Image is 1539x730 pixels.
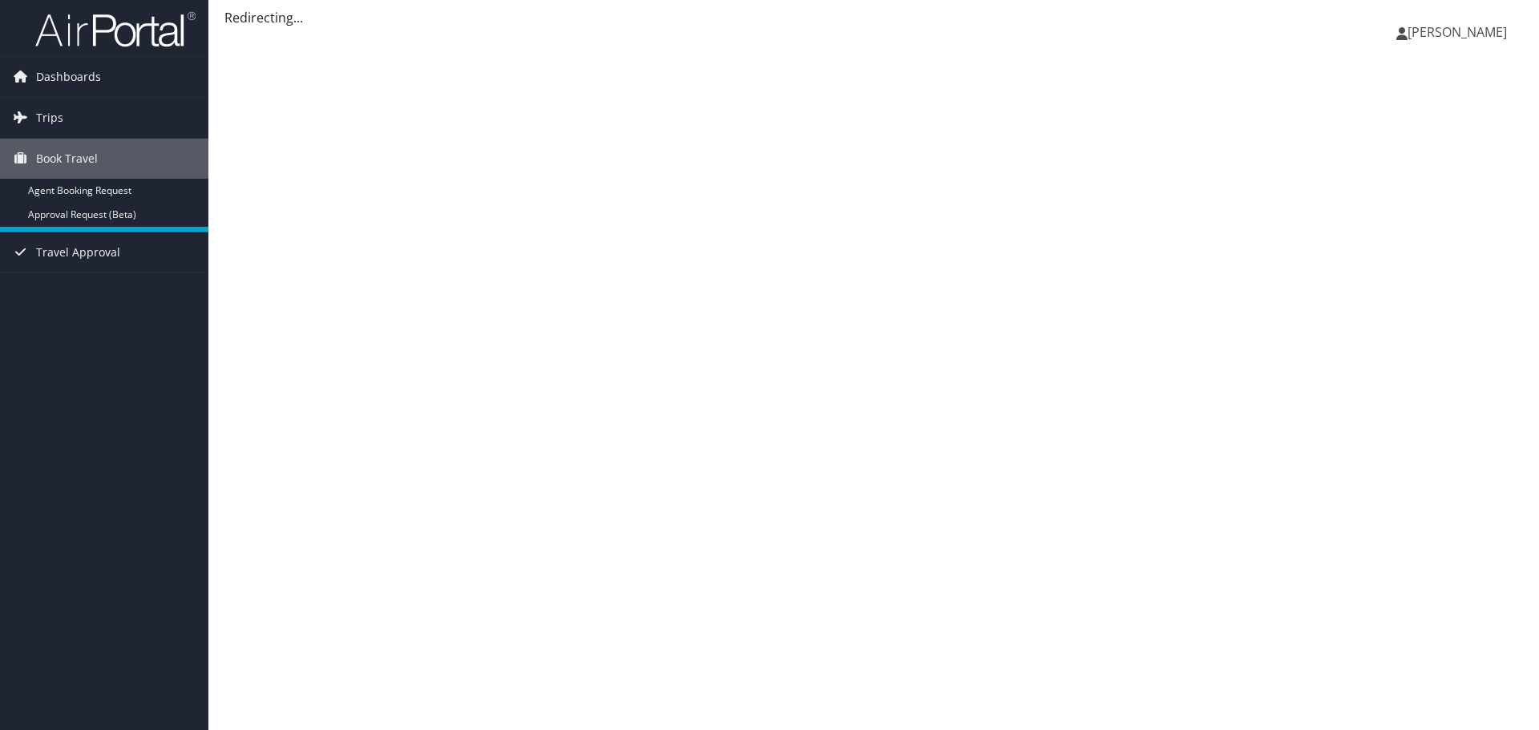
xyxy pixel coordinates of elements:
div: Redirecting... [224,8,1523,27]
a: [PERSON_NAME] [1396,8,1523,56]
span: Book Travel [36,139,98,179]
img: airportal-logo.png [35,10,196,48]
span: Dashboards [36,57,101,97]
span: Trips [36,98,63,138]
span: Travel Approval [36,232,120,272]
span: [PERSON_NAME] [1408,23,1507,41]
